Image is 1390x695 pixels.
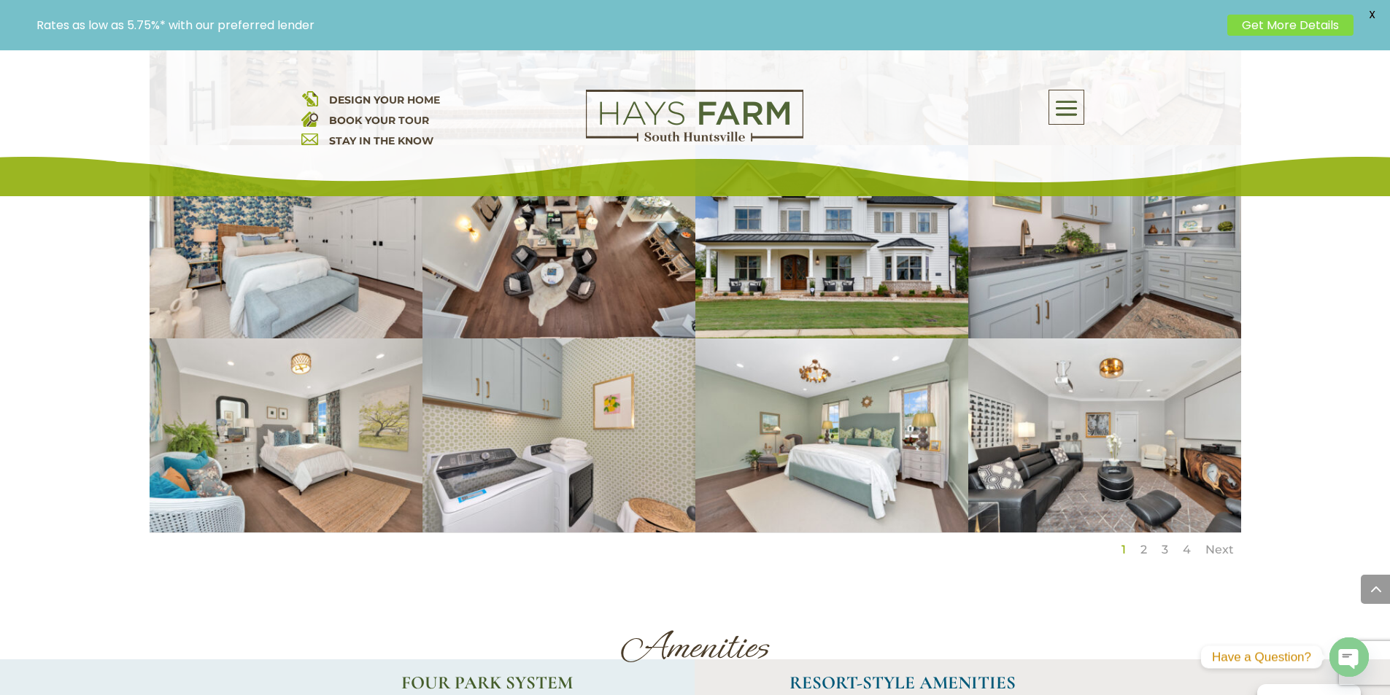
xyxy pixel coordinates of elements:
a: 2 [1140,543,1147,556]
p: Rates as low as 5.75%* with our preferred lender [36,18,1220,32]
a: Get More Details [1227,15,1354,36]
img: book your home tour [301,110,318,127]
h1: Amenities [301,625,1089,675]
img: 2106-Forest-Gate-74-400x284.jpg [150,338,422,532]
img: Logo [586,90,803,142]
a: BOOK YOUR TOUR [329,114,429,127]
img: design your home [301,90,318,106]
a: Next [1205,543,1234,556]
span: X [1361,4,1383,26]
img: 2106-Forest-Gate-73-400x284.jpg [422,338,695,532]
img: 2106-Forest-Gate-79-400x284.jpg [422,145,695,339]
a: STAY IN THE KNOW [329,134,433,147]
img: hays farm homes [695,145,968,339]
a: hays farm homes huntsville development [586,132,803,145]
img: 2106-Forest-Gate-70-400x284.jpg [695,338,968,532]
img: 2106-Forest-Gate-69-400x284.jpg [968,338,1241,532]
a: DESIGN YOUR HOME [329,93,440,106]
a: 3 [1162,543,1168,556]
a: 4 [1183,543,1191,556]
img: 2106-Forest-Gate-81-400x284.jpg [150,145,422,339]
img: 2106-Forest-Gate-52-400x284.jpg [968,145,1241,339]
a: 1 [1121,543,1126,556]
